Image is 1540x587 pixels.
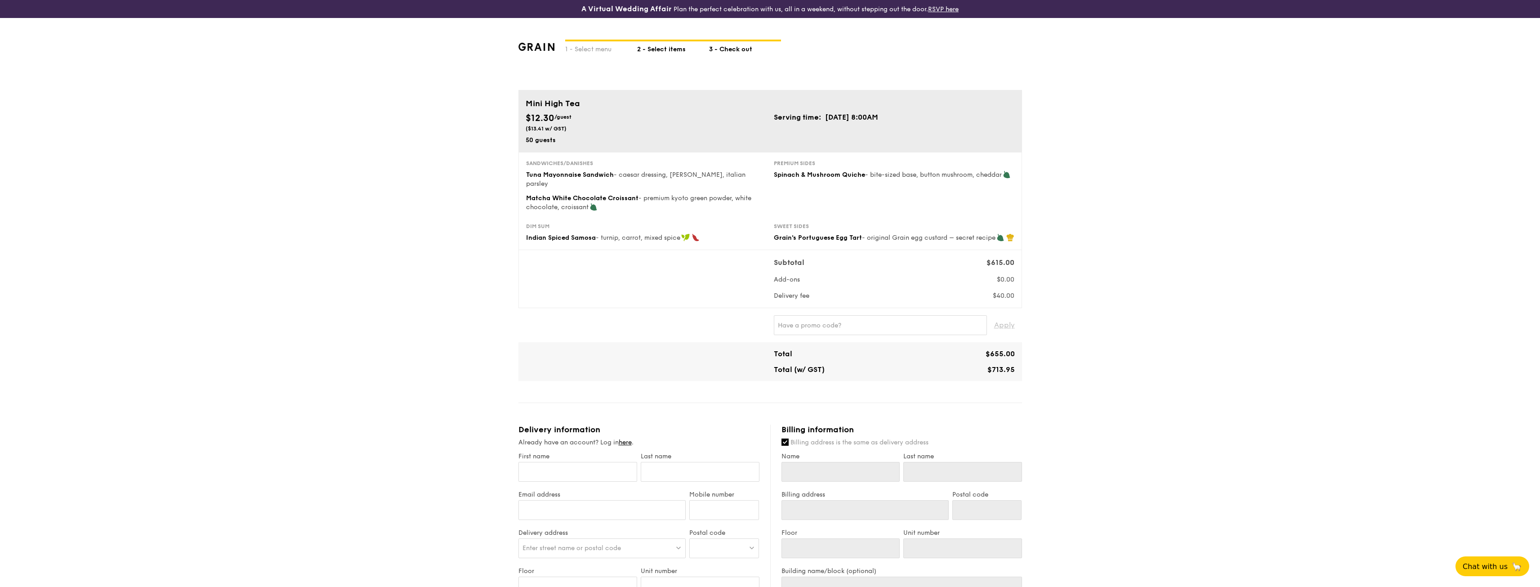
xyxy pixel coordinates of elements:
[526,136,767,145] div: 50 guests
[1003,170,1011,179] img: icon-vegetarian.fe4039eb.svg
[987,365,1015,374] span: $713.95
[986,350,1015,358] span: $655.00
[865,171,1002,179] span: - bite-sized base, button mushroom, cheddar
[526,194,751,211] span: - premium kyoto green powder, white chocolate, croissant
[774,171,865,179] span: Spinach & Mushroom Quiche
[596,234,680,242] span: - turnip, carrot, mixed spice
[993,292,1014,300] span: $40.00
[997,276,1014,283] span: $0.00
[774,292,809,300] span: Delivery fee
[518,529,686,537] label: Delivery address
[774,258,804,267] span: Subtotal
[774,315,987,335] input: Have a promo code?
[675,544,682,551] img: icon-dropdown.fa26e9f9.svg
[689,529,759,537] label: Postal code
[526,194,638,202] span: Matcha White Chocolate Croissant
[518,567,637,575] label: Floor
[526,223,767,230] div: Dim sum
[619,439,632,446] a: here
[986,258,1014,267] span: $615.00
[1006,233,1014,242] img: icon-chef-hat.a58ddaea.svg
[526,171,745,188] span: - caesar dressing, [PERSON_NAME], italian parsley
[526,234,596,242] span: Indian Spiced Samosa
[554,114,571,120] span: /guest
[952,491,1022,498] label: Postal code
[862,234,995,242] span: - original Grain egg custard – secret recipe
[903,453,1022,460] label: Last name
[526,97,1015,110] div: Mini High Tea
[511,4,1029,14] div: Plan the perfect celebration with us, all in a weekend, without stepping out the door.
[774,276,800,283] span: Add-ons
[709,41,781,54] div: 3 - Check out
[581,4,672,14] h4: A Virtual Wedding Affair
[518,438,759,447] div: Already have an account? Log in .
[749,544,755,551] img: icon-dropdown.fa26e9f9.svg
[774,234,862,242] span: Grain's Portuguese Egg Tart
[522,544,621,552] span: Enter street name or postal code
[996,233,1004,242] img: icon-vegetarian.fe4039eb.svg
[774,112,825,123] td: Serving time:
[774,160,1014,167] div: Premium sides
[903,529,1022,537] label: Unit number
[928,5,959,13] a: RSVP here
[790,439,928,446] span: Billing address is the same as delivery address
[518,491,686,498] label: Email address
[526,171,614,179] span: Tuna Mayonnaise Sandwich
[565,41,637,54] div: 1 - Select menu
[781,425,854,435] span: Billing information
[641,567,759,575] label: Unit number
[781,453,900,460] label: Name
[781,529,900,537] label: Floor
[526,113,554,124] span: $12.30
[774,365,825,374] span: Total (w/ GST)
[994,315,1015,335] span: Apply
[526,125,567,132] span: ($13.41 w/ GST)
[589,203,598,211] img: icon-vegetarian.fe4039eb.svg
[781,567,1022,575] label: Building name/block (optional)
[1455,556,1529,576] button: Chat with us🦙
[1463,562,1508,571] span: Chat with us
[689,491,759,498] label: Mobile number
[781,491,949,498] label: Billing address
[774,350,792,358] span: Total
[518,425,600,435] span: Delivery information
[774,223,1014,230] div: Sweet sides
[518,43,555,51] img: grain-logotype.1cdc1e11.png
[1511,561,1522,572] span: 🦙
[825,112,879,123] td: [DATE] 8:00AM
[681,233,690,242] img: icon-vegan.f8ff3823.svg
[637,41,709,54] div: 2 - Select items
[692,233,700,242] img: icon-spicy.37a8142b.svg
[518,453,637,460] label: First name
[526,160,767,167] div: Sandwiches/Danishes
[641,453,759,460] label: Last name
[781,439,789,446] input: Billing address is the same as delivery address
